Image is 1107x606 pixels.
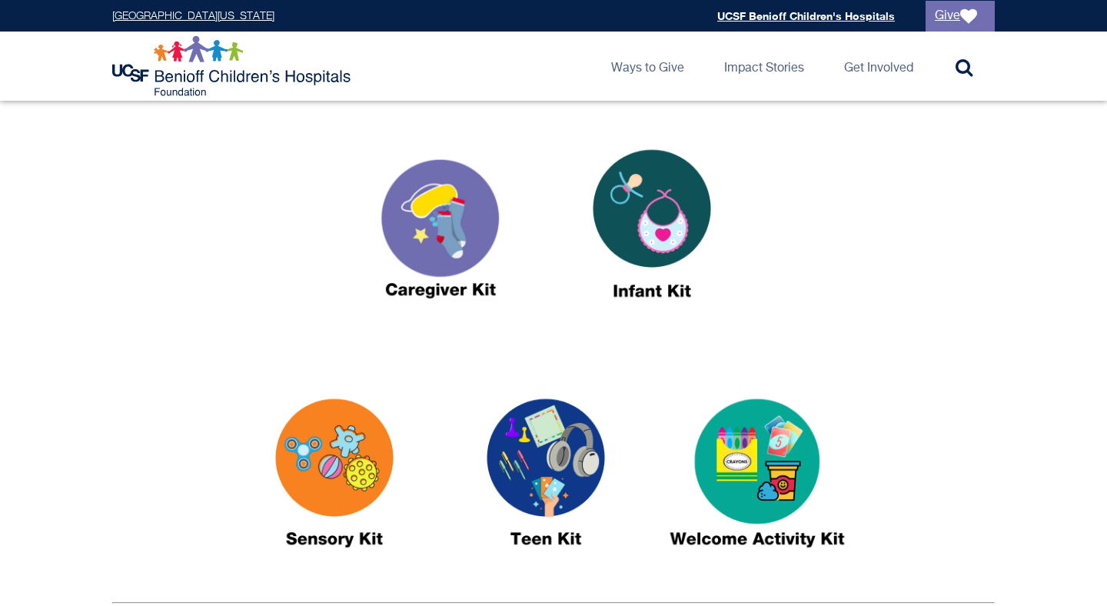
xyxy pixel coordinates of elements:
img: Logo for UCSF Benioff Children's Hospitals Foundation [112,35,354,97]
a: Impact Stories [712,32,816,101]
a: UCSF Benioff Children's Hospitals [717,9,895,22]
a: Give [926,1,995,32]
img: caregiver kit [344,120,537,341]
img: Activity Kits [661,369,853,591]
a: Get Involved [832,32,926,101]
img: Teen Kit [450,369,642,591]
img: infant kit [556,120,748,341]
img: Sensory Kits [238,369,430,591]
a: [GEOGRAPHIC_DATA][US_STATE] [112,11,274,22]
a: Ways to Give [599,32,696,101]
